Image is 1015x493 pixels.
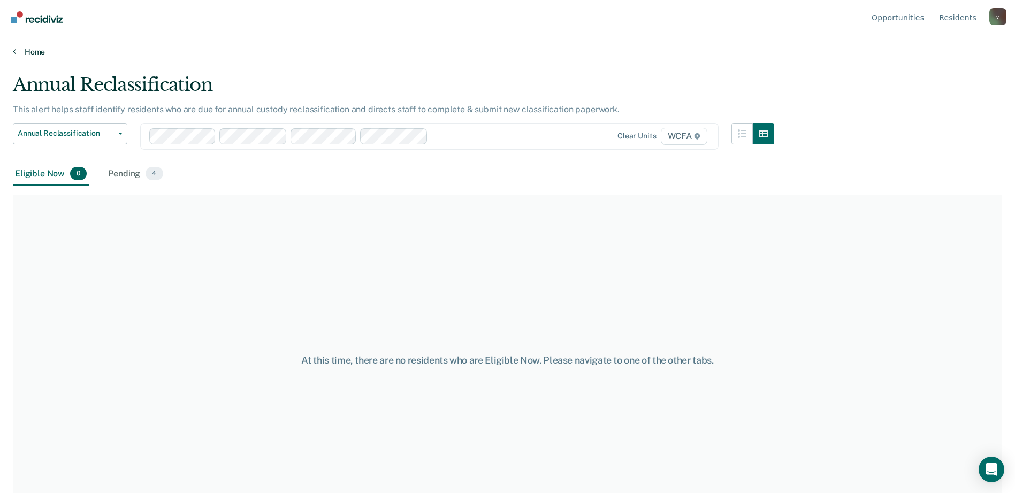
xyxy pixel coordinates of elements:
[146,167,163,181] span: 4
[13,163,89,186] div: Eligible Now0
[11,11,63,23] img: Recidiviz
[70,167,87,181] span: 0
[989,8,1006,25] div: v
[661,128,707,145] span: WCFA
[13,47,1002,57] a: Home
[979,457,1004,482] div: Open Intercom Messenger
[617,132,657,141] div: Clear units
[13,74,774,104] div: Annual Reclassification
[13,123,127,144] button: Annual Reclassification
[13,104,620,114] p: This alert helps staff identify residents who are due for annual custody reclassification and dir...
[106,163,165,186] div: Pending4
[989,8,1006,25] button: Profile dropdown button
[18,129,114,138] span: Annual Reclassification
[261,355,755,366] div: At this time, there are no residents who are Eligible Now. Please navigate to one of the other tabs.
